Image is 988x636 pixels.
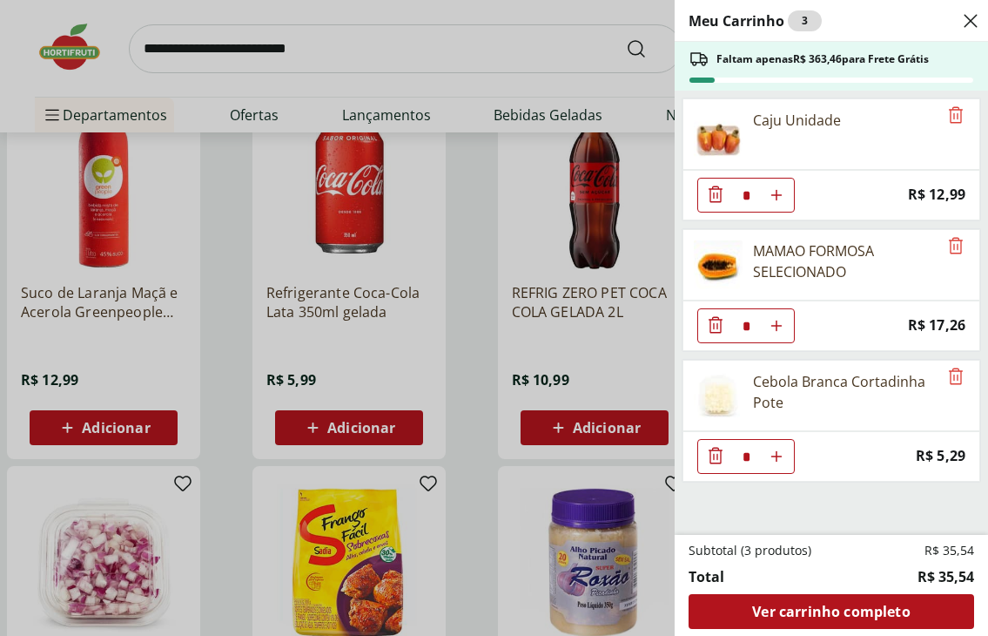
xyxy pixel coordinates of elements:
[917,566,974,587] span: R$ 35,54
[698,439,733,474] button: Diminuir Quantidade
[733,309,759,342] input: Quantidade Atual
[689,566,724,587] span: Total
[759,308,794,343] button: Aumentar Quantidade
[945,105,966,126] button: Remove
[753,240,938,282] div: MAMAO FORMOSA SELECIONADO
[753,371,938,413] div: Cebola Branca Cortadinha Pote
[689,542,811,559] span: Subtotal (3 produtos)
[759,178,794,213] button: Aumentar Quantidade
[759,439,794,474] button: Aumentar Quantidade
[694,371,743,420] img: Principal
[945,367,966,388] button: Remove
[908,183,965,206] span: R$ 12,99
[689,594,974,629] a: Ver carrinho completo
[908,314,965,337] span: R$ 17,26
[698,178,733,213] button: Diminuir Quantidade
[694,240,743,289] img: Mamão Formosa Selecionado
[916,444,965,468] span: R$ 5,29
[716,52,929,66] span: Faltam apenas R$ 363,46 para Frete Grátis
[694,110,743,159] img: Principal
[733,440,759,473] input: Quantidade Atual
[924,542,974,559] span: R$ 35,54
[753,110,841,131] div: Caju Unidade
[689,10,822,31] h2: Meu Carrinho
[788,10,822,31] div: 3
[752,605,910,619] span: Ver carrinho completo
[698,308,733,343] button: Diminuir Quantidade
[733,179,759,212] input: Quantidade Atual
[945,236,966,257] button: Remove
